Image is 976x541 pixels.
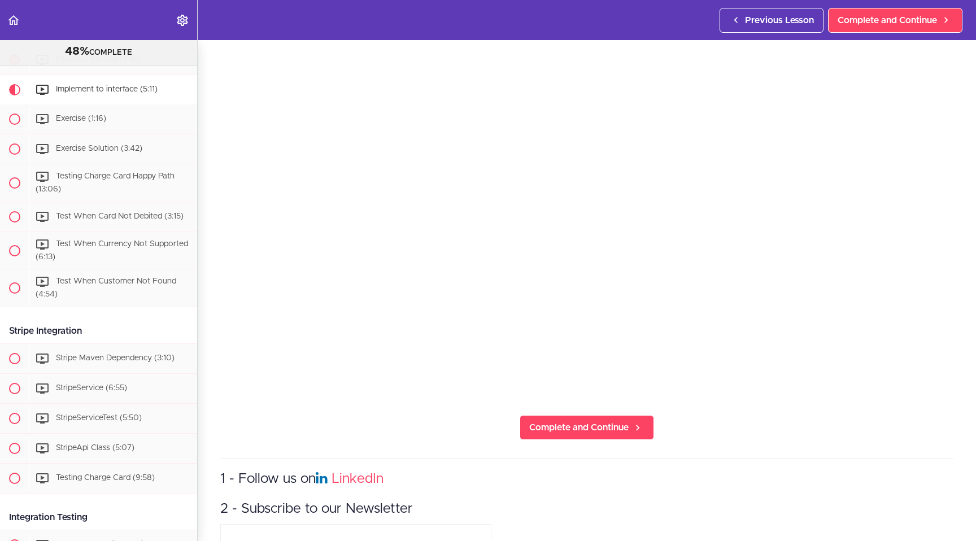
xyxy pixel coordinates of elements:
span: StripeServiceTest (5:50) [56,414,142,422]
span: 48% [65,46,89,57]
span: Testing Charge Card Happy Path (13:06) [36,172,175,193]
span: Exercise (1:16) [56,115,106,123]
span: Implement to interface (5:11) [56,85,158,93]
span: Testing Charge Card (9:58) [56,474,155,482]
a: Previous Lesson [720,8,823,33]
span: Previous Lesson [745,14,814,27]
h3: 2 - Subscribe to our Newsletter [220,500,953,518]
span: Test When Card Not Debited (3:15) [56,212,184,220]
span: StripeApi Class (5:07) [56,444,134,452]
span: Test When Currency Not Supported (6:13) [36,240,188,261]
h3: 1 - Follow us on [220,470,953,488]
span: Complete and Continue [838,14,937,27]
a: Complete and Continue [828,8,962,33]
a: Complete and Continue [520,415,654,440]
svg: Settings Menu [176,14,189,27]
span: Complete and Continue [529,421,629,434]
span: StripeService (6:55) [56,384,127,392]
svg: Back to course curriculum [7,14,20,27]
div: COMPLETE [14,45,183,59]
a: LinkedIn [332,472,384,486]
span: Test When Customer Not Found (4:54) [36,278,176,299]
span: Stripe Maven Dependency (3:10) [56,354,175,362]
span: Exercise Solution (3:42) [56,145,142,152]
